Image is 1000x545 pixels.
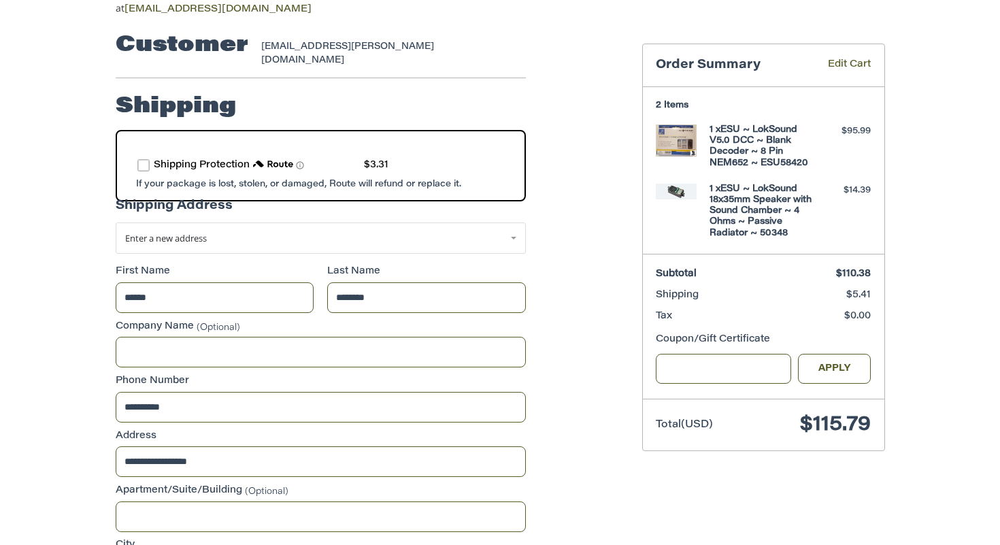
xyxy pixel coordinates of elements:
div: [EMAIL_ADDRESS][PERSON_NAME][DOMAIN_NAME] [261,40,512,67]
small: (Optional) [245,486,288,495]
h3: 2 Items [656,100,871,111]
h4: 1 x ESU ~ LokSound V5.0 DCC ~ Blank Decoder ~ 8 Pin NEM652 ~ ESU58420 [710,125,814,169]
a: Enter or select a different address [116,222,526,254]
div: $95.99 [817,125,871,138]
span: Subtotal [656,269,697,279]
div: Coupon/Gift Certificate [656,333,871,347]
span: $0.00 [844,312,871,321]
label: Address [116,429,526,444]
h2: Shipping [116,93,236,120]
span: Tax [656,312,672,321]
a: Edit Cart [808,58,871,73]
legend: Shipping Address [116,197,233,222]
div: $3.31 [364,159,388,173]
label: First Name [116,265,314,279]
h3: Order Summary [656,58,808,73]
span: Shipping [656,291,699,300]
label: Company Name [116,320,526,334]
div: route shipping protection selector element [137,152,504,180]
span: Enter a new address [125,232,207,244]
span: Learn more [296,161,304,169]
h4: 1 x ESU ~ LokSound 18x35mm Speaker with Sound Chamber ~ 4 Ohms ~ Passive Radiator ~ 50348 [710,184,814,239]
div: $14.39 [817,184,871,197]
span: $5.41 [846,291,871,300]
label: Apartment/Suite/Building [116,484,526,498]
span: Shipping Protection [154,161,250,170]
input: Gift Certificate or Coupon Code [656,354,791,384]
label: Last Name [327,265,526,279]
a: [EMAIL_ADDRESS][DOMAIN_NAME] [124,5,312,14]
label: Phone Number [116,374,526,389]
small: (Optional) [197,323,240,331]
span: $110.38 [836,269,871,279]
span: Total (USD) [656,420,713,430]
span: $115.79 [800,415,871,435]
h2: Customer [116,32,248,59]
span: If your package is lost, stolen, or damaged, Route will refund or replace it. [136,180,461,188]
button: Apply [798,354,871,384]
